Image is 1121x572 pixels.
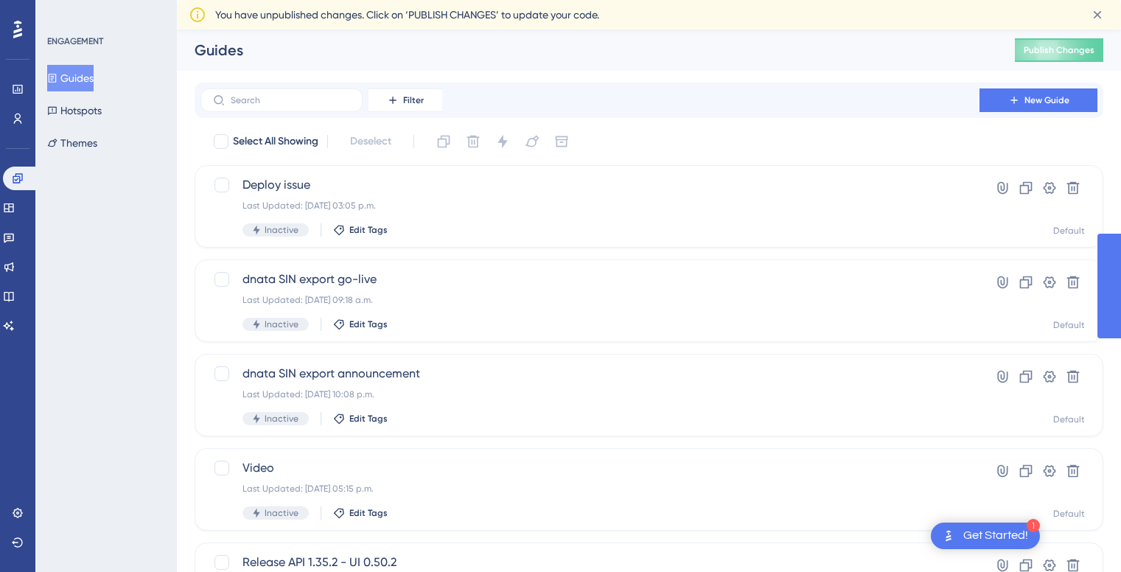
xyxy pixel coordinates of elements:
input: Search [231,95,350,105]
div: 1 [1027,519,1040,532]
span: Deselect [350,133,391,150]
span: dnata SIN export go-live [242,271,937,288]
div: ENGAGEMENT [47,35,103,47]
button: Filter [369,88,442,112]
span: Edit Tags [349,318,388,330]
button: Edit Tags [333,413,388,425]
div: Guides [195,40,978,60]
span: Edit Tags [349,507,388,519]
span: dnata SIN export announcement [242,365,937,383]
div: Last Updated: [DATE] 05:15 p.m. [242,483,937,495]
div: Default [1053,319,1085,331]
div: Last Updated: [DATE] 09:18 a.m. [242,294,937,306]
button: Publish Changes [1015,38,1103,62]
div: Get Started! [963,528,1028,544]
span: Inactive [265,413,298,425]
span: Release API 1.35.2 - UI 0.50.2 [242,554,937,571]
div: Last Updated: [DATE] 03:05 p.m. [242,200,937,212]
span: New Guide [1024,94,1069,106]
span: Select All Showing [233,133,318,150]
span: Deploy issue [242,176,937,194]
div: Default [1053,225,1085,237]
button: Edit Tags [333,507,388,519]
span: Inactive [265,507,298,519]
button: Hotspots [47,97,102,124]
span: Filter [403,94,424,106]
button: Guides [47,65,94,91]
span: Publish Changes [1024,44,1094,56]
button: Themes [47,130,97,156]
img: launcher-image-alternative-text [940,527,957,545]
button: Edit Tags [333,318,388,330]
span: Edit Tags [349,224,388,236]
button: Deselect [337,128,405,155]
div: Default [1053,414,1085,425]
div: Open Get Started! checklist, remaining modules: 1 [931,523,1040,549]
div: Default [1053,508,1085,520]
button: New Guide [979,88,1097,112]
div: Last Updated: [DATE] 10:08 p.m. [242,388,937,400]
span: Inactive [265,318,298,330]
iframe: UserGuiding AI Assistant Launcher [1059,514,1103,558]
button: Edit Tags [333,224,388,236]
span: You have unpublished changes. Click on ‘PUBLISH CHANGES’ to update your code. [215,6,599,24]
span: Edit Tags [349,413,388,425]
span: Video [242,459,937,477]
span: Inactive [265,224,298,236]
